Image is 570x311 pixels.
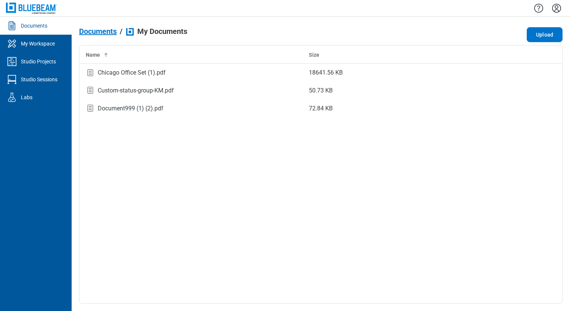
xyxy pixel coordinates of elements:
svg: Studio Projects [6,56,18,67]
div: Document999 (1) (2).pdf [98,104,163,113]
span: My Documents [137,27,187,35]
svg: My Workspace [6,38,18,50]
td: 72.84 KB [303,100,526,117]
div: Documents [21,22,47,29]
div: Studio Sessions [21,76,57,83]
svg: Documents [6,20,18,32]
td: 50.73 KB [303,82,526,100]
img: Bluebeam, Inc. [6,3,57,13]
div: Studio Projects [21,58,56,65]
svg: Studio Sessions [6,73,18,85]
div: Chicago Office Set (1).pdf [98,68,166,77]
span: Documents [79,27,117,35]
button: Upload [527,27,563,42]
div: / [120,27,122,35]
button: Settings [551,2,563,15]
table: bb-data-table [79,45,562,117]
div: Custom-status-group-KM.pdf [98,86,174,95]
div: Name [86,51,297,59]
div: Size [309,51,520,59]
svg: Labs [6,91,18,103]
div: Labs [21,94,32,101]
div: My Workspace [21,40,55,47]
td: 18641.56 KB [303,64,526,82]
